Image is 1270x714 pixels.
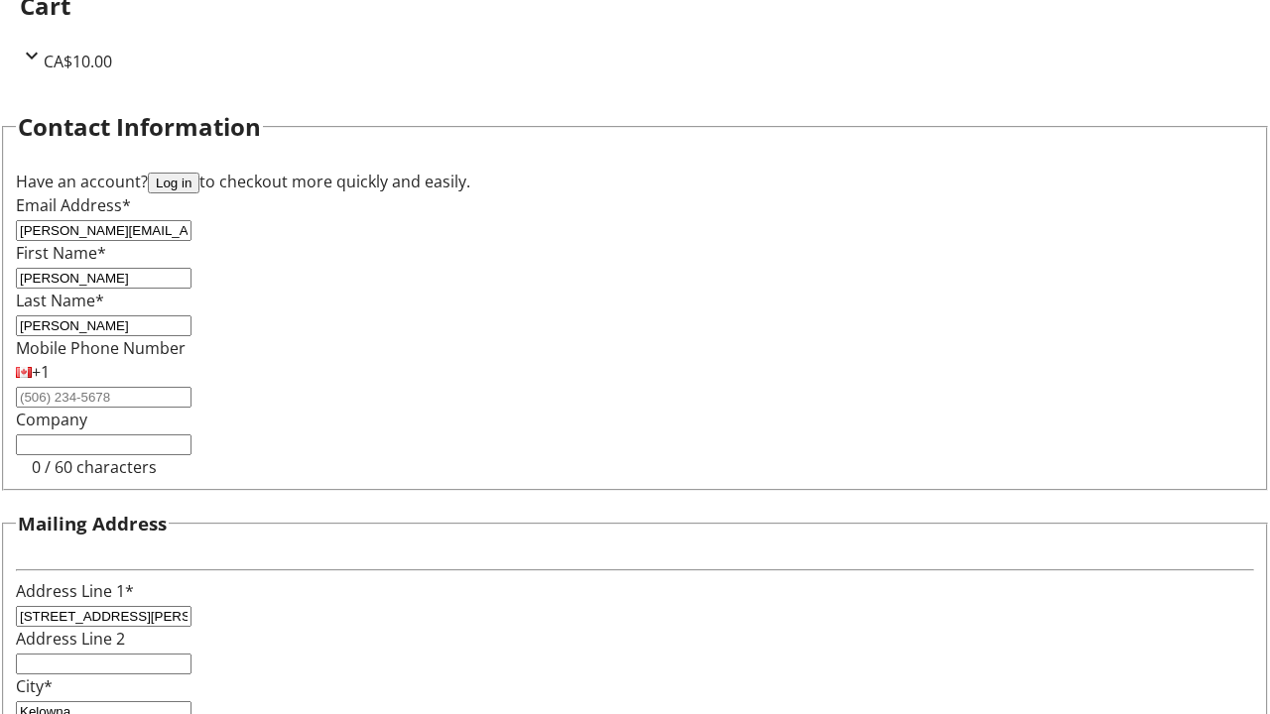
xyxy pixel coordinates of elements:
label: Company [16,409,87,430]
span: CA$10.00 [44,51,112,72]
label: Address Line 1* [16,580,134,602]
h3: Mailing Address [18,510,167,537]
button: Log in [148,173,199,193]
input: (506) 234-5678 [16,387,191,408]
div: Have an account? to checkout more quickly and easily. [16,170,1254,193]
label: Address Line 2 [16,628,125,650]
label: Email Address* [16,194,131,216]
label: City* [16,675,53,697]
h2: Contact Information [18,109,261,145]
tr-character-limit: 0 / 60 characters [32,456,157,478]
label: Mobile Phone Number [16,337,186,359]
label: Last Name* [16,290,104,311]
label: First Name* [16,242,106,264]
input: Address [16,606,191,627]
